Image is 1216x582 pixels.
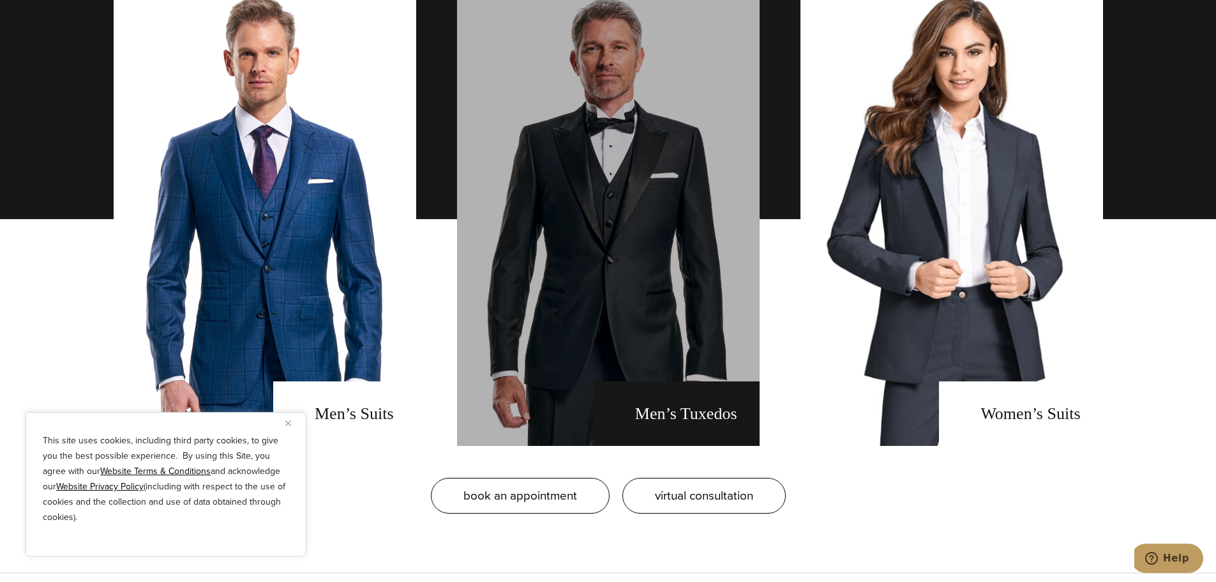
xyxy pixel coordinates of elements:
[285,415,301,431] button: Close
[431,478,610,514] a: book an appointment
[285,420,291,426] img: Close
[463,486,577,505] span: book an appointment
[43,433,289,525] p: This site uses cookies, including third party cookies, to give you the best possible experience. ...
[655,486,753,505] span: virtual consultation
[100,464,211,478] a: Website Terms & Conditions
[1134,544,1203,576] iframe: Opens a widget where you can chat to one of our agents
[56,480,144,493] a: Website Privacy Policy
[622,478,786,514] a: virtual consultation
